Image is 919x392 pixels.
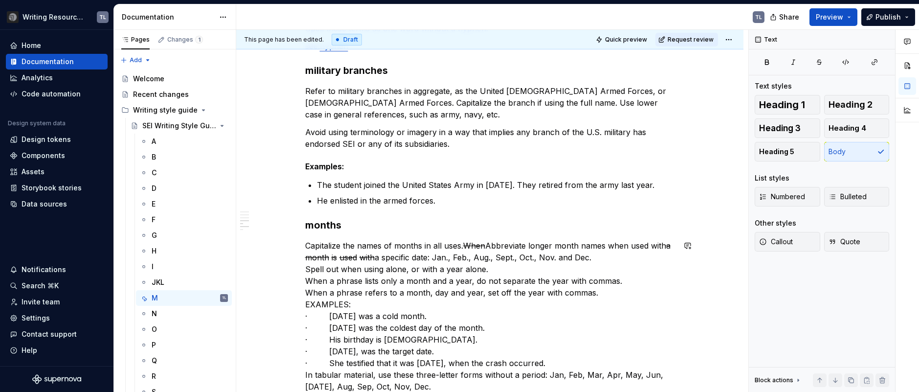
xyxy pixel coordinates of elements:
[829,123,866,133] span: Heading 4
[829,237,860,247] span: Quote
[136,259,232,275] a: I
[6,86,108,102] a: Code automation
[829,192,867,202] span: Bulleted
[755,13,762,21] div: TL
[117,102,232,118] div: Writing style guide
[666,241,671,251] s: a
[99,13,106,21] div: TL
[824,232,890,252] button: Quote
[136,228,232,243] a: G
[317,195,675,207] p: He enlisted in the armed forces.
[2,6,112,27] button: Writing Resources TestTL
[152,168,157,178] div: C
[6,38,108,53] a: Home
[152,277,164,287] div: JKL
[22,297,60,307] div: Invite team
[136,196,232,212] a: E
[6,148,108,163] a: Components
[755,218,796,228] div: Other styles
[122,12,214,22] div: Documentation
[152,324,157,334] div: O
[6,343,108,358] button: Help
[22,281,59,291] div: Search ⌘K
[755,373,802,387] div: Block actions
[22,73,53,83] div: Analytics
[339,253,357,262] s: used
[6,54,108,69] a: Documentation
[875,12,901,22] span: Publish
[152,309,157,319] div: N
[6,70,108,86] a: Analytics
[136,322,232,337] a: O
[7,11,19,23] img: 3ce36157-9fde-47d2-9eb8-fa8ebb961d3d.png
[133,74,164,84] div: Welcome
[765,8,806,26] button: Share
[332,253,337,262] s: is
[6,132,108,147] a: Design tokens
[22,329,77,339] div: Contact support
[463,241,485,251] s: When
[117,53,154,67] button: Add
[22,183,82,193] div: Storybook stories
[136,306,232,322] a: N
[829,100,873,110] span: Heading 2
[755,232,820,252] button: Callout
[167,36,203,44] div: Changes
[136,353,232,369] a: Q
[305,161,675,171] h5: Examples:
[755,376,793,384] div: Block actions
[317,179,675,191] p: The student joined the United States Army in [DATE]. They retired from the army last year.
[136,149,232,165] a: B
[22,135,71,144] div: Design tokens
[136,243,232,259] a: H
[152,215,156,225] div: F
[152,246,157,256] div: H
[32,374,81,384] svg: Supernova Logo
[136,181,232,196] a: D
[152,356,157,366] div: Q
[152,340,156,350] div: P
[6,326,108,342] button: Contact support
[22,346,37,355] div: Help
[6,196,108,212] a: Data sources
[824,95,890,115] button: Heading 2
[759,147,794,157] span: Heading 5
[22,265,66,275] div: Notifications
[359,253,375,262] s: with
[755,81,792,91] div: Text styles
[755,118,820,138] button: Heading 3
[759,192,805,202] span: Numbered
[824,118,890,138] button: Heading 4
[605,36,647,44] span: Quick preview
[755,95,820,115] button: Heading 1
[22,41,41,50] div: Home
[117,87,232,102] a: Recent changes
[759,237,793,247] span: Callout
[136,337,232,353] a: P
[22,167,45,177] div: Assets
[121,36,150,44] div: Pages
[152,152,156,162] div: B
[22,12,85,22] div: Writing Resources Test
[759,100,805,110] span: Heading 1
[305,126,675,150] p: Avoid using terminology or imagery in a way that implies any branch of the U.S. military has endo...
[22,313,50,323] div: Settings
[22,151,65,161] div: Components
[6,180,108,196] a: Storybook stories
[152,199,156,209] div: E
[152,262,154,272] div: I
[809,8,857,26] button: Preview
[305,65,388,76] strong: military branches
[755,142,820,161] button: Heading 5
[305,219,341,231] strong: months
[22,57,74,67] div: Documentation
[117,71,232,87] a: Welcome
[152,184,157,193] div: D
[755,173,789,183] div: List styles
[152,137,156,146] div: A
[130,56,142,64] span: Add
[136,369,232,384] a: R
[655,33,718,46] button: Request review
[668,36,714,44] span: Request review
